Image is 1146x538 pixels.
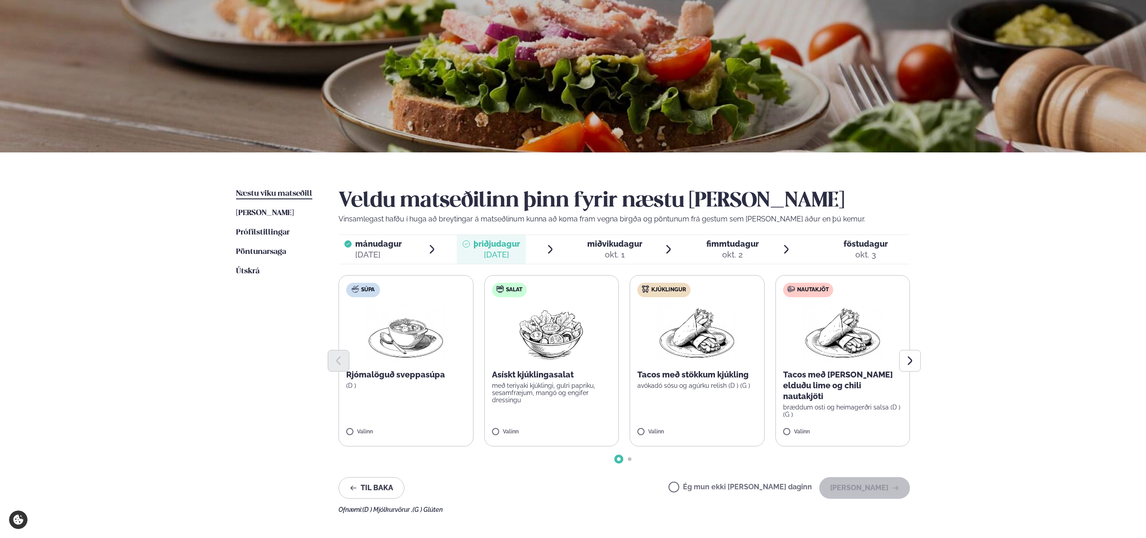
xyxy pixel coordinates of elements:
[339,506,910,513] div: Ofnæmi:
[352,285,359,293] img: soup.svg
[511,304,591,362] img: Salad.png
[651,286,686,294] span: Kjúklingur
[236,190,312,198] span: Næstu viku matseðill
[236,189,312,199] a: Næstu viku matseðill
[346,369,466,380] p: Rjómalöguð sveppasúpa
[492,369,612,380] p: Asískt kjúklingasalat
[797,286,829,294] span: Nautakjöt
[339,214,910,225] p: Vinsamlegast hafðu í huga að breytingar á matseðlinum kunna að koma fram vegna birgða og pöntunum...
[236,227,290,238] a: Prófílstillingar
[587,249,642,260] div: okt. 1
[706,249,759,260] div: okt. 2
[492,382,612,404] p: með teriyaki kjúklingi, gulri papriku, sesamfræjum, mangó og engifer dressingu
[657,304,737,362] img: Wraps.png
[339,477,404,499] button: Til baka
[236,209,294,217] span: [PERSON_NAME]
[506,286,522,294] span: Salat
[346,382,466,389] p: (D )
[706,239,759,248] span: fimmtudagur
[617,457,621,461] span: Go to slide 1
[819,477,910,499] button: [PERSON_NAME]
[899,350,921,372] button: Next slide
[236,266,260,277] a: Útskrá
[362,506,413,513] span: (D ) Mjólkurvörur ,
[637,369,757,380] p: Tacos með stökkum kjúkling
[328,350,349,372] button: Previous slide
[788,285,795,293] img: beef.svg
[844,239,888,248] span: föstudagur
[642,285,649,293] img: chicken.svg
[366,304,445,362] img: Soup.png
[473,239,520,248] span: þriðjudagur
[637,382,757,389] p: avókadó sósu og agúrku relish (D ) (G )
[236,247,286,258] a: Pöntunarsaga
[783,404,903,418] p: bræddum osti og heimagerðri salsa (D ) (G )
[628,457,631,461] span: Go to slide 2
[9,510,28,529] a: Cookie settings
[783,369,903,402] p: Tacos með [PERSON_NAME] elduðu lime og chili nautakjöti
[236,267,260,275] span: Útskrá
[361,286,375,294] span: Súpa
[236,208,294,219] a: [PERSON_NAME]
[236,248,286,256] span: Pöntunarsaga
[236,229,290,236] span: Prófílstillingar
[496,285,504,293] img: salad.svg
[355,249,402,260] div: [DATE]
[844,249,888,260] div: okt. 3
[339,189,910,214] h2: Veldu matseðilinn þinn fyrir næstu [PERSON_NAME]
[473,249,520,260] div: [DATE]
[355,239,402,248] span: mánudagur
[413,506,443,513] span: (G ) Glúten
[587,239,642,248] span: miðvikudagur
[803,304,882,362] img: Wraps.png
